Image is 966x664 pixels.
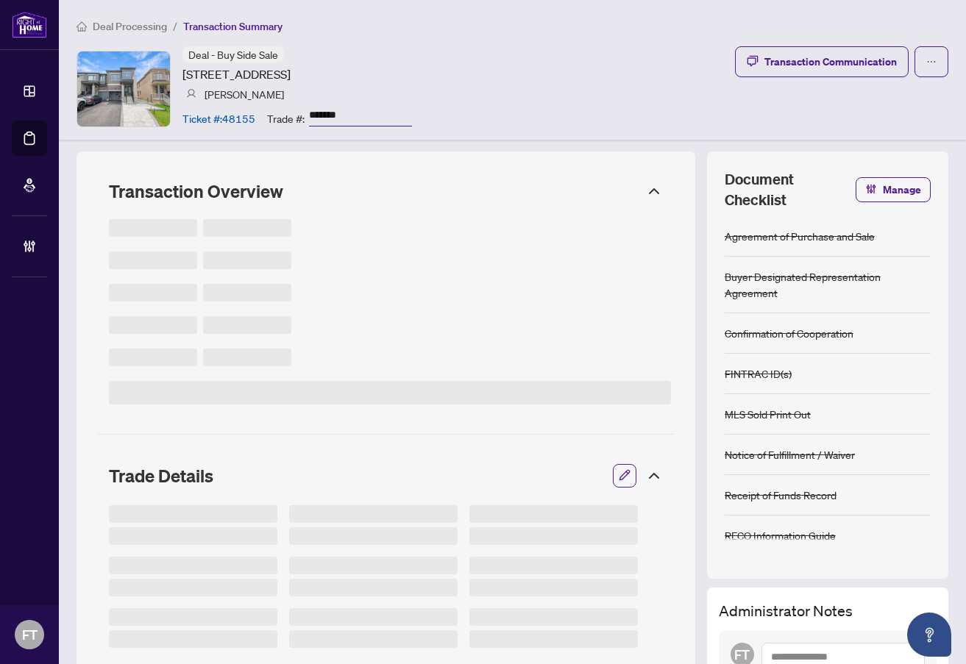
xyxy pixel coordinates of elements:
span: Transaction Overview [109,180,283,202]
div: Notice of Fulfillment / Waiver [725,446,855,463]
div: MLS Sold Print Out [725,406,811,422]
li: / [173,18,177,35]
span: Document Checklist [725,169,856,210]
span: Deal - Buy Side Sale [188,48,278,61]
span: home [77,21,87,32]
article: [PERSON_NAME] [205,86,284,102]
div: RECO Information Guide [725,527,836,543]
div: Agreement of Purchase and Sale [725,228,875,244]
article: Trade #: [267,110,305,126]
span: Deal Processing [93,20,167,33]
span: Manage [883,178,921,201]
article: Ticket #: 48155 [182,110,255,126]
div: Receipt of Funds Record [725,487,837,503]
article: [STREET_ADDRESS] [182,65,291,83]
div: Confirmation of Cooperation [725,325,853,341]
div: FINTRAC ID(s) [725,365,792,382]
div: Transaction Communication [764,50,897,74]
button: Transaction Communication [735,46,909,77]
span: FT [22,624,38,645]
button: Manage [856,177,931,202]
span: Transaction Summary [183,20,283,33]
span: ellipsis [926,57,937,67]
img: svg%3e [186,89,196,99]
img: IMG-N12310702_1.jpg [77,51,170,126]
span: Trade Details [109,465,213,487]
div: Buyer Designated Representation Agreement [725,268,931,301]
button: Open asap [907,613,951,657]
h3: Administrator Notes [719,599,937,622]
div: Trade Details [97,455,675,496]
img: logo [12,11,47,38]
div: Transaction Overview [97,172,675,210]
